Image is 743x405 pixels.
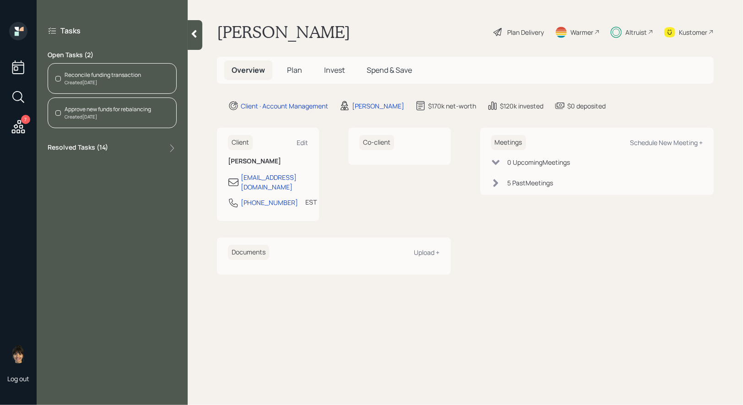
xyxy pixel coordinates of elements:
div: Kustomer [679,27,707,37]
div: [PHONE_NUMBER] [241,198,298,207]
img: treva-nostdahl-headshot.png [9,345,27,363]
h1: [PERSON_NAME] [217,22,350,42]
div: 7 [21,115,30,124]
div: Log out [7,374,29,383]
div: 5 Past Meeting s [508,178,553,188]
div: Created [DATE] [65,79,141,86]
h6: Co-client [359,135,394,150]
label: Tasks [60,26,81,36]
div: Created [DATE] [65,113,151,120]
div: [EMAIL_ADDRESS][DOMAIN_NAME] [241,173,308,192]
div: $120k invested [500,101,543,111]
h6: Documents [228,245,269,260]
div: Schedule New Meeting + [630,138,703,147]
div: 0 Upcoming Meeting s [508,157,570,167]
h6: [PERSON_NAME] [228,157,308,165]
h6: Client [228,135,253,150]
div: Reconcile funding transaction [65,71,141,79]
div: [PERSON_NAME] [352,101,404,111]
div: $170k net-worth [428,101,476,111]
div: Altruist [625,27,647,37]
div: Upload + [414,248,440,257]
div: Warmer [570,27,593,37]
div: Approve new funds for rebalancing [65,105,151,113]
span: Spend & Save [367,65,412,75]
div: Plan Delivery [507,27,544,37]
h6: Meetings [491,135,526,150]
label: Resolved Tasks ( 14 ) [48,143,108,154]
div: $0 deposited [567,101,606,111]
div: Edit [297,138,308,147]
div: Client · Account Management [241,101,328,111]
div: EST [305,197,317,207]
span: Overview [232,65,265,75]
span: Invest [324,65,345,75]
span: Plan [287,65,302,75]
label: Open Tasks ( 2 ) [48,50,177,59]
